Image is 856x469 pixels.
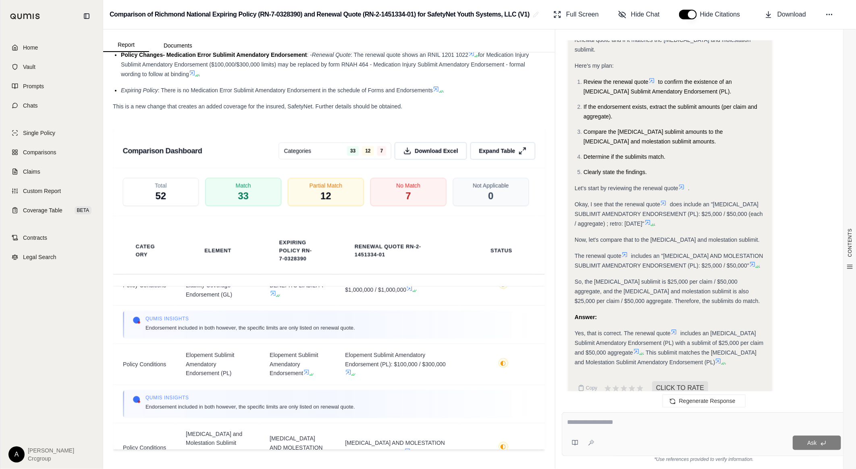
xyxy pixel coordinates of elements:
[270,272,326,299] span: EMPLOYEE BENEFITS LIABILITY
[415,147,458,155] span: Download Excel
[575,253,763,269] span: includes an "[MEDICAL_DATA] AND MOLESTATION SUBLIMIT AMENDATORY ENDORSEMENT (PL): $25,000 / $50,000"
[312,52,351,58] span: Renewal Quote
[575,62,614,69] span: Here's my plan:
[847,228,853,257] span: CONTENTS
[145,324,355,332] span: Endorsement included in both however, the specific limits are only listed on renewal quote.
[488,189,493,202] span: 0
[500,443,506,450] span: ◐
[121,52,307,58] span: Policy Changes- Medication Error Sublimit Amendatory Endorsement
[575,349,756,365] span: . This sublimit matches the [MEDICAL_DATA] and Molestation Sublimit Amendatory Endorsement (PL)
[500,281,506,287] span: ◐
[270,234,326,268] th: Expiring Policy RN-7-0328390
[23,253,56,261] span: Legal Search
[584,104,757,120] span: If the endorsement exists, extract the sublimit amounts (per claim and aggregate).
[113,103,402,110] span: This is a new change that creates an added coverage for the insured, SafetyNet. Further details s...
[575,201,660,208] span: Okay, I see that the renewal quote
[320,189,331,202] span: 12
[584,129,723,145] span: Compare the [MEDICAL_DATA] sublimit amounts to the [MEDICAL_DATA] and molestation sublimit amounts.
[654,220,656,227] span: .
[307,52,312,58] span: : -
[145,403,355,411] span: Endorsement included in both however, the specific limits are only listed on renewal quote.
[270,434,326,461] span: [MEDICAL_DATA] AND MOLESTATION SUBLIMIT
[156,189,166,202] span: 52
[575,201,763,227] span: does include an "[MEDICAL_DATA] SUBLIMIT AMENDATORY ENDORSEMENT (PL): $25,000 / $50,000 (each / a...
[23,129,55,137] span: Single Policy
[23,102,38,110] span: Chats
[23,187,61,195] span: Custom Report
[145,315,355,322] span: Qumis INSIGHTS
[121,87,158,93] span: Expiring Policy
[23,234,47,242] span: Contracts
[345,351,451,378] span: Elopement Sublimit Amendatory Endorsement (PL): $100,000 / $300,000
[5,182,98,200] a: Custom Report
[236,181,251,189] span: Match
[5,124,98,142] a: Single Policy
[123,281,166,290] span: Policy Conditions
[5,143,98,161] a: Comparisons
[345,238,451,264] th: Renewal Quote RN-2-1451334-01
[28,454,74,463] span: Crcgroup
[807,440,817,446] span: Ask
[23,168,40,176] span: Claims
[155,181,167,189] span: Total
[584,169,647,175] span: Clearly state the findings.
[123,360,166,369] span: Policy Conditions
[345,439,451,457] span: [MEDICAL_DATA] AND MOLESTATION (PL): $25,000 / $50,000
[759,262,760,269] span: .
[270,351,326,378] span: Elopement Sublimit Amendatory Endorsement
[575,278,760,304] span: So, the [MEDICAL_DATA] sublimit is $25,000 per claim / $50,000 aggregate, and the [MEDICAL_DATA] ...
[310,181,343,189] span: Partial Match
[584,154,665,160] span: Determine if the sublimits match.
[498,358,508,371] button: ◐
[498,442,508,454] button: ◐
[186,430,250,466] span: [MEDICAL_DATA] and Molestation Sublimit Amendatory Endorsement (PL)
[5,97,98,114] a: Chats
[500,360,506,366] span: ◐
[351,52,469,58] span: : The renewal quote shows an RNIL 1201 1022
[473,181,509,189] span: Not Applicable
[550,6,602,23] button: Full Screen
[195,242,241,259] th: Element
[158,87,433,93] span: : There is no Medication Error Sublimit Amendatory Endorsement in the schedule of Forms and Endor...
[121,52,529,77] span: for Medication Injury Sublimit Amendatory Endorsement ($100,000/$300,000 limits) may be replaced ...
[80,10,93,23] button: Collapse sidebar
[132,316,140,324] img: Qumis
[479,147,515,155] span: Expand Table
[5,77,98,95] a: Prompts
[23,206,62,214] span: Coverage Table
[481,242,522,259] th: Status
[615,6,663,23] button: Hide Chat
[5,39,98,56] a: Home
[443,87,444,93] span: .
[347,146,359,156] span: 33
[761,6,809,23] button: Download
[575,330,671,336] span: Yes, that is correct. The renewal quote
[149,39,207,52] button: Documents
[186,351,250,378] span: Elopement Sublimit Amendatory Endorsement (PL)
[5,201,98,219] a: Coverage TableBETA
[498,279,508,292] button: ◐
[123,443,166,452] span: Policy Conditions
[586,385,597,391] span: Copy
[793,436,841,450] button: Ask
[5,248,98,266] a: Legal Search
[5,58,98,76] a: Vault
[679,398,735,404] span: Regenerate Response
[652,381,708,395] span: CLICK TO RATE
[10,13,40,19] img: Qumis Logo
[562,456,846,463] div: *Use references provided to verify information.
[575,27,751,53] span: Okay, I need to verify if there's a sublimit for [MEDICAL_DATA] in the renewal quote and if it ma...
[123,143,202,158] h3: Comparison Dashboard
[186,272,250,299] span: Employee Benefits Liability Coverage Endorsement (GL)
[23,63,35,71] span: Vault
[575,330,763,356] span: includes an [MEDICAL_DATA] Sublimit Amendatory Endorsement (PL) with a sublimit of $25,000 per cl...
[631,10,660,19] span: Hide Chat
[362,146,374,156] span: 12
[145,394,355,401] span: Qumis INSIGHTS
[279,142,392,159] button: Categories33127
[575,380,600,396] button: Copy
[700,10,745,19] span: Hide Citations
[575,253,621,259] span: The renewal quote
[688,185,690,191] span: .
[284,147,312,155] span: Categories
